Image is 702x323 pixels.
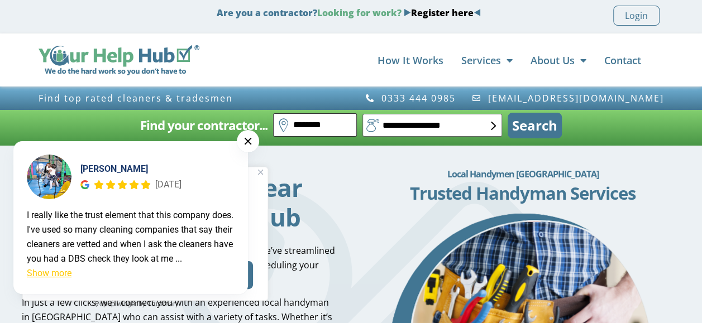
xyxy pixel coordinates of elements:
[365,163,681,185] h2: Local Handymen [GEOGRAPHIC_DATA]
[217,7,481,19] strong: Are you a contractor?
[378,49,443,71] a: How It Works
[379,93,456,103] span: 0333 444 0985
[211,49,641,71] nav: Menu
[27,268,71,278] a: Show more
[80,162,182,176] div: [PERSON_NAME]
[471,93,664,103] a: [EMAIL_ADDRESS][DOMAIN_NAME]
[404,9,411,16] img: Blue Arrow - Right
[485,93,664,103] span: [EMAIL_ADDRESS][DOMAIN_NAME]
[39,93,346,103] h3: Find top rated cleaners & tradesmen
[39,45,200,75] img: Your Help Hub Wide Logo
[491,122,496,130] img: select-box-form.svg
[365,93,456,103] a: 0333 444 0985
[508,113,562,138] button: Search
[80,180,89,189] div: Google
[411,7,474,19] a: Register here
[27,155,71,199] img: Savyna Patrice
[604,49,641,71] a: Contact
[13,298,260,310] a: Popup widget by Trustmary
[461,49,513,71] a: Services
[365,185,681,202] h3: Trusted Handyman Services
[155,177,182,192] div: [DATE]
[317,7,402,19] span: Looking for work?
[625,8,648,23] span: Login
[80,180,89,189] img: Google Reviews
[27,208,235,266] div: I really like the trust element that this company does. I've used so many cleaning companies that...
[531,49,586,71] a: About Us
[474,9,481,16] img: Blue Arrow - Left
[140,114,268,137] h2: Find your contractor...
[613,6,660,26] a: Login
